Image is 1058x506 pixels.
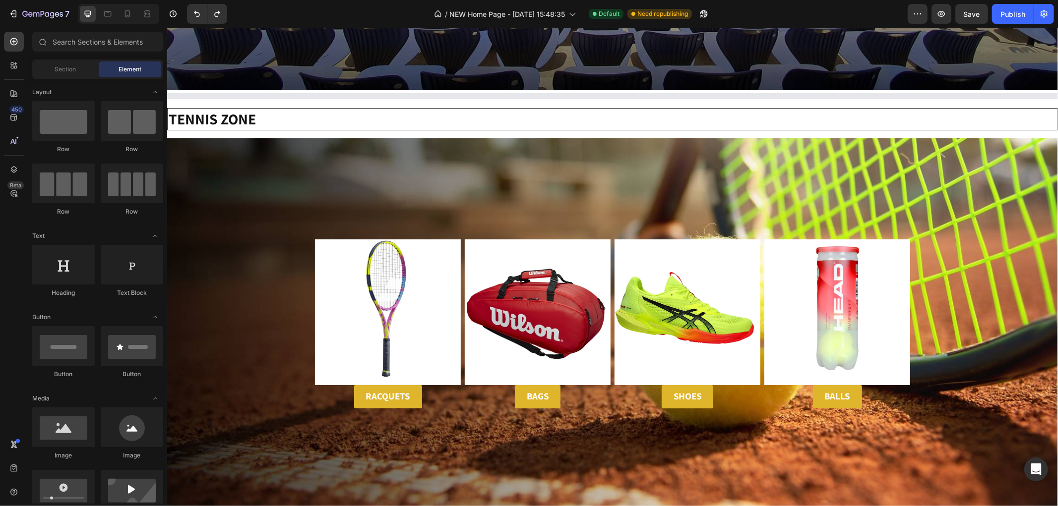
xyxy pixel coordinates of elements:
span: Toggle open [147,228,163,244]
span: Toggle open [147,391,163,406]
button: 7 [4,4,74,24]
p: 7 [65,8,69,20]
span: Toggle open [147,84,163,100]
div: Image [101,451,163,460]
span: Button [32,313,51,322]
img: Tennis%20Balls.jpg [597,212,743,357]
div: Button [32,370,95,379]
button: <p><span style="font-size:19px;"><strong>SHOES</strong></span></p> [495,357,546,381]
div: 450 [9,106,24,113]
img: Tennis%20Bag.jpg [298,212,443,357]
div: Row [101,207,163,216]
strong: BALLS [658,362,683,374]
button: Publish [992,4,1034,24]
span: NEW Home Page - [DATE] 15:48:35 [449,9,565,19]
strong: RACQUETS [199,362,243,374]
span: Section [55,65,76,74]
div: Undo/Redo [187,4,227,24]
span: Layout [32,88,52,97]
div: Open Intercom Messenger [1024,457,1048,481]
span: Text [32,231,45,240]
div: Button [101,370,163,379]
div: Row [101,145,163,154]
input: Search Sections & Elements [32,32,163,52]
div: Image [32,451,95,460]
img: Tennis%20Shoes.jpg [447,212,593,357]
strong: BAGS [360,362,381,374]
div: Row [32,207,95,216]
span: Element [119,65,141,74]
button: Save [955,4,988,24]
span: Need republishing [637,9,688,18]
strong: SHOES [506,362,534,374]
span: / [445,9,447,19]
span: Toggle open [147,309,163,325]
span: Media [32,394,50,403]
div: Publish [1000,9,1025,19]
div: Row [32,145,95,154]
iframe: To enrich screen reader interactions, please activate Accessibility in Grammarly extension settings [167,28,1058,506]
button: <p><span style="font-size:19px;"><strong>RACQUETS</strong></span></p> [187,357,255,381]
div: Beta [7,181,24,189]
span: Default [599,9,620,18]
div: Heading [32,288,95,297]
button: <p><span style="font-size:19px;"><strong>BAGS</strong></span></p> [348,357,393,381]
button: <p><span style="font-size:19px;"><strong>BALLS</strong></span></p> [646,357,695,381]
div: Text Block [101,288,163,297]
span: Save [964,10,980,18]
